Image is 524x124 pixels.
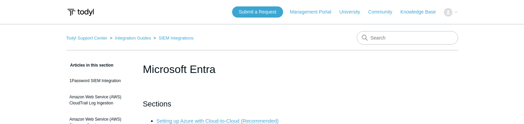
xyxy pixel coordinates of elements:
[290,8,338,16] a: Management Portal
[66,63,114,68] span: Articles in this section
[357,31,458,45] input: Search
[66,91,133,109] a: Amazon Web Service (AWS) CloudTrail Log Ingestion
[115,35,151,41] a: Integration Guides
[66,74,133,87] a: 1Password SIEM Integration
[368,8,399,16] a: Community
[232,6,283,18] a: Submit a Request
[143,98,381,110] h2: Sections
[143,61,381,77] h1: Microsoft Entra
[66,35,109,41] li: Todyl Support Center
[66,35,107,41] a: Todyl Support Center
[66,6,95,19] img: Todyl Support Center Help Center home page
[339,8,367,16] a: University
[108,35,152,41] li: Integration Guides
[400,8,443,16] a: Knowledge Base
[156,118,279,124] a: Setting up Azure with Cloud-to-Cloud (Recommended)
[159,35,194,41] a: SIEM Integrations
[152,35,194,41] li: SIEM Integrations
